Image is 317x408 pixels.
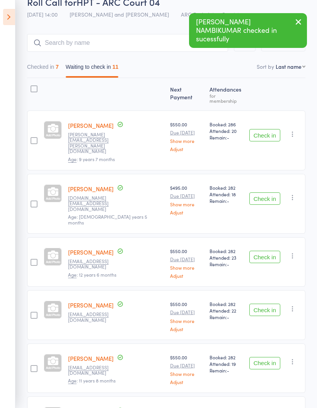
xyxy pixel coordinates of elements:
span: : 9 years 7 months [68,156,115,163]
span: Attended: 22 [210,307,243,314]
a: [PERSON_NAME] [68,354,114,362]
span: : 12 years 6 months [68,271,116,278]
button: Check in [249,129,280,141]
a: Adjust [170,326,203,331]
div: for membership [210,93,243,103]
span: Attended: 23 [210,254,243,261]
div: $550.00 [170,301,203,331]
small: Neevarp.fire@gmail.com [68,195,118,212]
button: Check in [249,192,280,205]
span: Booked: 282 [210,301,243,307]
span: Remain: [210,261,243,267]
div: $495.00 [170,184,203,215]
small: singh_raahul@yahoo.com [68,365,118,376]
a: Show more [170,138,203,143]
a: Show more [170,202,203,207]
a: Adjust [170,379,203,384]
div: Last name [276,63,302,70]
span: - [227,367,229,374]
span: Remain: [210,314,243,320]
span: - [227,134,229,141]
button: Check in [249,304,280,316]
div: $550.00 [170,248,203,278]
a: Show more [170,371,203,376]
small: Due [DATE] [170,130,203,135]
small: raajvenkat@gmail.com [68,258,118,270]
a: [PERSON_NAME] [68,248,114,256]
span: Age: [DEMOGRAPHIC_DATA] years 5 months [68,213,147,225]
div: 11 [112,64,119,70]
span: Booked: 282 [210,248,243,254]
small: Due [DATE] [170,193,203,199]
a: Show more [170,265,203,270]
a: [PERSON_NAME] [68,185,114,193]
span: Remain: [210,197,243,204]
a: Show more [170,318,203,323]
a: [PERSON_NAME] [68,301,114,309]
small: Due [DATE] [170,257,203,262]
span: [DATE] 14:00 [27,10,58,18]
span: Booked: 286 [210,121,243,127]
span: Booked: 282 [210,184,243,191]
span: - [227,314,229,320]
small: Due [DATE] [170,309,203,315]
div: Next Payment [167,82,206,107]
div: [PERSON_NAME] NAMBIKUMAR checked in sucessfully [189,13,307,48]
span: - [227,261,229,267]
a: Adjust [170,146,203,151]
div: $550.00 [170,354,203,384]
input: Search by name [27,34,228,52]
a: Adjust [170,273,203,278]
span: - [227,197,229,204]
a: Adjust [170,210,203,215]
div: $550.00 [170,121,203,151]
span: [PERSON_NAME] and [PERSON_NAME] [70,10,169,18]
span: Attended: 20 [210,127,243,134]
button: Check in [249,251,280,263]
small: Phani.Ponnapalli@gmail.com [68,132,118,154]
span: : 11 years 8 months [68,377,116,384]
span: ARC Badminton Court 04 [181,10,243,18]
span: Booked: 282 [210,354,243,360]
span: Remain: [210,367,243,374]
button: Checked in7 [27,60,59,78]
button: Check in [249,357,280,369]
small: Due [DATE] [170,363,203,368]
span: Remain: [210,134,243,141]
button: Waiting to check in11 [66,60,119,78]
span: Attended: 19 [210,360,243,367]
small: ravuri25@gmail.com [68,311,118,323]
a: [PERSON_NAME] [68,121,114,129]
div: 7 [56,64,59,70]
span: Attended: 18 [210,191,243,197]
div: Atten­dances [206,82,246,107]
label: Sort by [257,63,274,70]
